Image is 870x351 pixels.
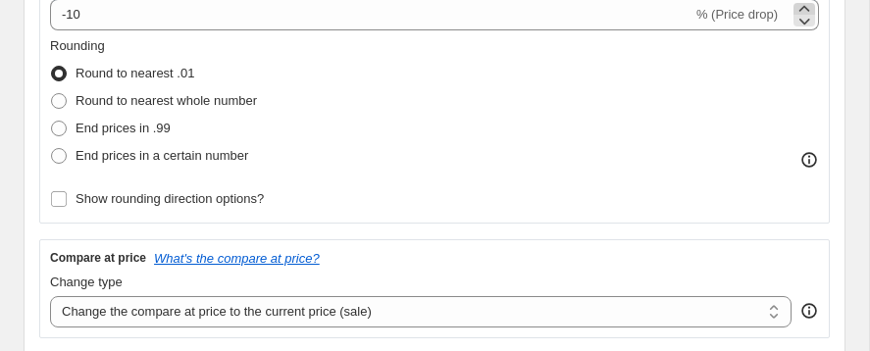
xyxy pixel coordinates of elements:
[76,93,257,108] span: Round to nearest whole number
[76,148,248,163] span: End prices in a certain number
[50,275,123,289] span: Change type
[76,66,194,80] span: Round to nearest .01
[76,191,264,206] span: Show rounding direction options?
[696,7,778,22] span: % (Price drop)
[799,301,819,321] div: help
[154,251,320,266] button: What's the compare at price?
[50,250,146,266] h3: Compare at price
[76,121,171,135] span: End prices in .99
[50,38,105,53] span: Rounding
